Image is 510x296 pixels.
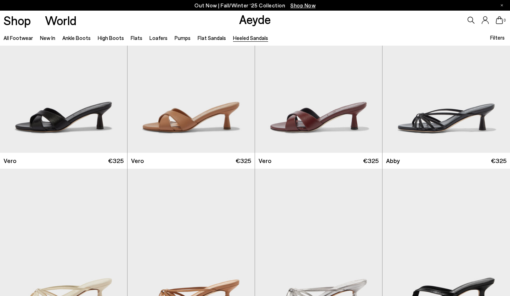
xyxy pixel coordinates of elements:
a: Vero €325 [127,153,255,169]
span: 0 [503,18,506,22]
span: €325 [363,156,379,165]
span: Navigate to /collections/new-in [290,2,316,8]
a: Flats [131,35,142,41]
span: Vero [131,156,144,165]
a: Flat Sandals [198,35,226,41]
a: Aeyde [239,12,271,27]
a: Shop [4,14,31,27]
a: Pumps [175,35,191,41]
p: Out Now | Fall/Winter ‘25 Collection [194,1,316,10]
span: €325 [236,156,251,165]
a: Loafers [149,35,168,41]
span: Abby [386,156,400,165]
a: Heeled Sandals [233,35,268,41]
a: Abby €325 [382,153,510,169]
a: Vero €325 [255,153,382,169]
span: Vero [259,156,271,165]
span: Filters [490,34,505,41]
a: Ankle Boots [62,35,91,41]
a: All Footwear [4,35,33,41]
a: New In [40,35,55,41]
a: 0 [496,16,503,24]
span: Vero [4,156,16,165]
a: World [45,14,76,27]
span: €325 [491,156,506,165]
a: High Boots [98,35,124,41]
span: €325 [108,156,124,165]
